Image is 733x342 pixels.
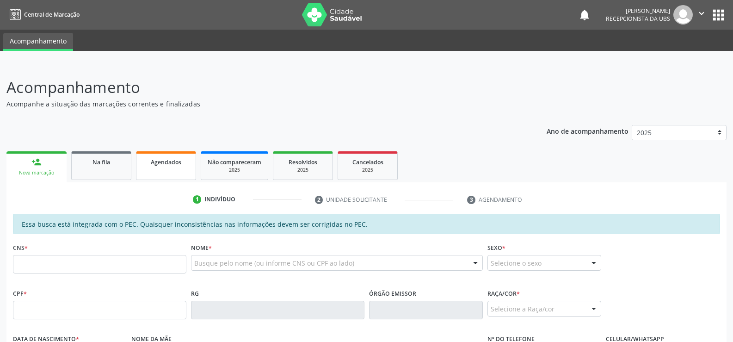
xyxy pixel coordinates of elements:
button:  [693,5,710,25]
label: CPF [13,286,27,301]
span: Agendados [151,158,181,166]
p: Ano de acompanhamento [547,125,628,137]
img: img [673,5,693,25]
p: Acompanhamento [6,76,511,99]
button: notifications [578,8,591,21]
p: Acompanhe a situação das marcações correntes e finalizadas [6,99,511,109]
label: CNS [13,241,28,255]
div: Indivíduo [204,195,235,204]
label: Raça/cor [487,286,520,301]
div: person_add [31,157,42,167]
a: Central de Marcação [6,7,80,22]
label: Órgão emissor [369,286,416,301]
button: apps [710,7,727,23]
label: Sexo [487,241,505,255]
span: Busque pelo nome (ou informe CNS ou CPF ao lado) [194,258,354,268]
a: Acompanhamento [3,33,73,51]
span: Na fila [92,158,110,166]
div: 1 [193,195,201,204]
span: Selecione a Raça/cor [491,304,554,314]
div: [PERSON_NAME] [606,7,670,15]
div: Nova marcação [13,169,60,176]
label: Nome [191,241,212,255]
span: Não compareceram [208,158,261,166]
span: Central de Marcação [24,11,80,19]
span: Recepcionista da UBS [606,15,670,23]
i:  [696,8,707,19]
span: Resolvidos [289,158,317,166]
div: 2025 [345,167,391,174]
label: RG [191,286,199,301]
span: Selecione o sexo [491,258,542,268]
div: Essa busca está integrada com o PEC. Quaisquer inconsistências nas informações devem ser corrigid... [13,214,720,234]
div: 2025 [208,167,261,174]
span: Cancelados [352,158,383,166]
div: 2025 [280,167,326,174]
